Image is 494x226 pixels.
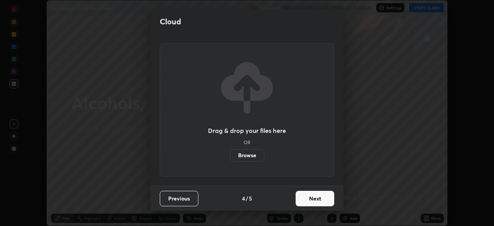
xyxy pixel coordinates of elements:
[160,17,181,27] h2: Cloud
[246,194,248,202] h4: /
[160,191,198,206] button: Previous
[296,191,334,206] button: Next
[242,194,245,202] h4: 4
[208,127,286,134] h3: Drag & drop your files here
[249,194,252,202] h4: 5
[244,140,250,144] h5: OR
